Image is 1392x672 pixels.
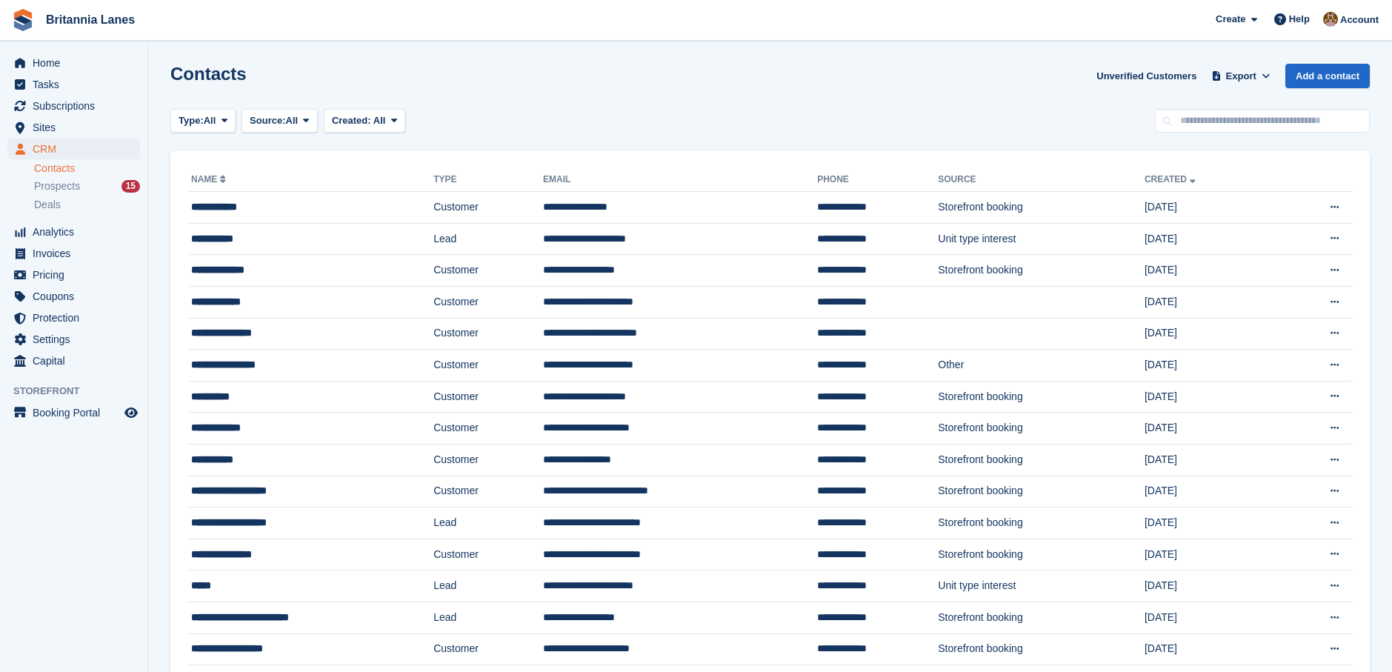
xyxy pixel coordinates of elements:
a: Preview store [122,404,140,422]
td: Customer [433,444,543,476]
a: menu [7,265,140,285]
td: Customer [433,350,543,382]
span: Invoices [33,243,121,264]
td: [DATE] [1145,476,1276,508]
a: menu [7,307,140,328]
a: menu [7,329,140,350]
td: Customer [433,286,543,318]
span: Protection [33,307,121,328]
td: [DATE] [1145,381,1276,413]
button: Export [1208,64,1273,88]
span: Coupons [33,286,121,307]
button: Source: All [242,109,318,133]
td: [DATE] [1145,318,1276,350]
a: menu [7,96,140,116]
td: [DATE] [1145,413,1276,445]
span: All [373,115,386,126]
a: menu [7,74,140,95]
td: [DATE] [1145,508,1276,539]
span: Settings [33,329,121,350]
span: Home [33,53,121,73]
span: Analytics [33,222,121,242]
span: Export [1226,69,1256,84]
span: All [286,113,299,128]
a: menu [7,350,140,371]
a: menu [7,243,140,264]
span: Deals [34,198,61,212]
td: Customer [433,476,543,508]
td: Storefront booking [938,444,1145,476]
th: Type [433,168,543,192]
td: [DATE] [1145,286,1276,318]
span: Help [1289,12,1310,27]
span: Tasks [33,74,121,95]
td: Storefront booking [938,539,1145,570]
img: stora-icon-8386f47178a22dfd0bd8f6a31ec36ba5ce8667c1dd55bd0f319d3a0aa187defe.svg [12,9,34,31]
a: Prospects 15 [34,179,140,194]
td: Customer [433,413,543,445]
th: Email [543,168,817,192]
span: Capital [33,350,121,371]
td: [DATE] [1145,255,1276,287]
a: menu [7,286,140,307]
span: Account [1340,13,1379,27]
span: Created: [332,115,371,126]
img: Admin [1323,12,1338,27]
td: [DATE] [1145,633,1276,665]
td: Customer [433,255,543,287]
td: Storefront booking [938,255,1145,287]
a: menu [7,139,140,159]
span: All [204,113,216,128]
td: Customer [433,318,543,350]
h1: Contacts [170,64,247,84]
td: Lead [433,602,543,633]
td: Storefront booking [938,508,1145,539]
td: [DATE] [1145,223,1276,255]
a: Britannia Lanes [40,7,141,32]
td: Unit type interest [938,570,1145,602]
span: Type: [179,113,204,128]
span: CRM [33,139,121,159]
td: [DATE] [1145,444,1276,476]
a: Contacts [34,162,140,176]
td: Storefront booking [938,413,1145,445]
td: Customer [433,633,543,665]
td: Customer [433,381,543,413]
td: [DATE] [1145,602,1276,633]
button: Created: All [324,109,405,133]
td: Unit type interest [938,223,1145,255]
span: Source: [250,113,285,128]
td: Storefront booking [938,381,1145,413]
a: Unverified Customers [1090,64,1202,88]
button: Type: All [170,109,236,133]
a: menu [7,222,140,242]
a: menu [7,117,140,138]
td: Lead [433,570,543,602]
span: Create [1216,12,1245,27]
div: 15 [121,180,140,193]
span: Subscriptions [33,96,121,116]
a: menu [7,402,140,423]
td: Storefront booking [938,633,1145,665]
span: Storefront [13,384,147,399]
td: Lead [433,508,543,539]
td: Storefront booking [938,602,1145,633]
td: [DATE] [1145,539,1276,570]
span: Sites [33,117,121,138]
td: Lead [433,223,543,255]
td: [DATE] [1145,192,1276,224]
span: Prospects [34,179,80,193]
td: Storefront booking [938,476,1145,508]
a: Add a contact [1285,64,1370,88]
th: Phone [817,168,938,192]
a: menu [7,53,140,73]
span: Booking Portal [33,402,121,423]
span: Pricing [33,265,121,285]
td: Customer [433,539,543,570]
th: Source [938,168,1145,192]
td: [DATE] [1145,570,1276,602]
a: Created [1145,174,1199,184]
td: Customer [433,192,543,224]
td: Other [938,350,1145,382]
td: [DATE] [1145,350,1276,382]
